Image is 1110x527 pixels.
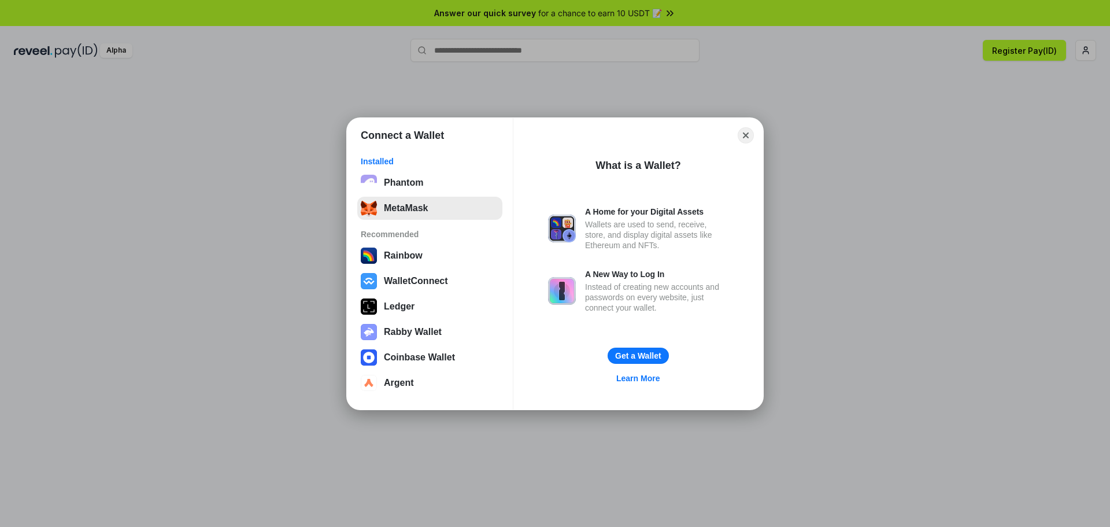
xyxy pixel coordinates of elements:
[357,320,502,344] button: Rabby Wallet
[361,248,377,264] img: svg+xml,%3Csvg%20width%3D%22120%22%20height%3D%22120%22%20viewBox%3D%220%200%20120%20120%22%20fil...
[361,375,377,391] img: svg+xml,%3Csvg%20width%3D%2228%22%20height%3D%2228%22%20viewBox%3D%220%200%2028%2028%22%20fill%3D...
[384,352,455,363] div: Coinbase Wallet
[548,277,576,305] img: svg+xml,%3Csvg%20xmlns%3D%22http%3A%2F%2Fwww.w3.org%2F2000%2Fsvg%22%20fill%3D%22none%22%20viewBox...
[548,215,576,242] img: svg+xml,%3Csvg%20xmlns%3D%22http%3A%2F%2Fwww.w3.org%2F2000%2Fsvg%22%20fill%3D%22none%22%20viewBox...
[384,301,415,312] div: Ledger
[357,346,502,369] button: Coinbase Wallet
[384,203,428,213] div: MetaMask
[361,273,377,289] img: svg+xml,%3Csvg%20width%3D%2228%22%20height%3D%2228%22%20viewBox%3D%220%200%2028%2028%22%20fill%3D...
[357,270,502,293] button: WalletConnect
[361,229,499,239] div: Recommended
[357,371,502,395] button: Argent
[361,200,377,216] img: svg+xml;base64,PHN2ZyB3aWR0aD0iMzUiIGhlaWdodD0iMzQiIHZpZXdCb3g9IjAgMCAzNSAzNCIgZmlsbD0ibm9uZSIgeG...
[361,324,377,340] img: svg+xml,%3Csvg%20xmlns%3D%22http%3A%2F%2Fwww.w3.org%2F2000%2Fsvg%22%20fill%3D%22none%22%20viewBox...
[609,371,667,386] a: Learn More
[384,276,448,286] div: WalletConnect
[616,373,660,384] div: Learn More
[384,327,442,337] div: Rabby Wallet
[608,348,669,364] button: Get a Wallet
[357,171,502,194] button: Phantom
[595,159,680,172] div: What is a Wallet?
[357,244,502,267] button: Rainbow
[585,282,728,313] div: Instead of creating new accounts and passwords on every website, just connect your wallet.
[585,269,728,279] div: A New Way to Log In
[585,207,728,217] div: A Home for your Digital Assets
[738,127,754,143] button: Close
[361,349,377,366] img: svg+xml,%3Csvg%20width%3D%2228%22%20height%3D%2228%22%20viewBox%3D%220%200%2028%2028%22%20fill%3D...
[361,128,444,142] h1: Connect a Wallet
[384,378,414,388] div: Argent
[357,295,502,318] button: Ledger
[361,156,499,167] div: Installed
[384,178,423,188] div: Phantom
[361,175,377,191] img: epq2vO3P5aLWl15yRS7Q49p1fHTx2Sgh99jU3kfXv7cnPATIVQHAx5oQs66JWv3SWEjHOsb3kKgmE5WNBxBId7C8gm8wEgOvz...
[615,351,661,361] div: Get a Wallet
[384,250,423,261] div: Rainbow
[361,298,377,315] img: svg+xml,%3Csvg%20xmlns%3D%22http%3A%2F%2Fwww.w3.org%2F2000%2Fsvg%22%20width%3D%2228%22%20height%3...
[585,219,728,250] div: Wallets are used to send, receive, store, and display digital assets like Ethereum and NFTs.
[357,197,502,220] button: MetaMask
